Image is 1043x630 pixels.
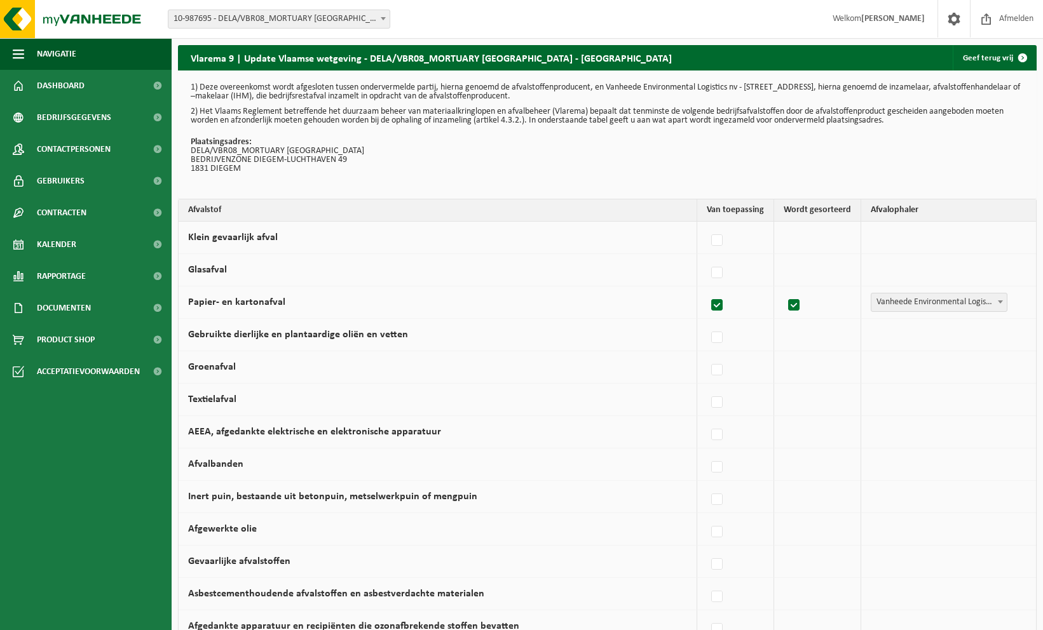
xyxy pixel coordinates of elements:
label: Klein gevaarlijk afval [188,232,278,243]
span: 10-987695 - DELA/VBR08_MORTUARY BRUSSELS AIRPORT - DIEGEM [168,10,390,28]
span: Gebruikers [37,165,85,197]
span: Dashboard [37,70,85,102]
p: 2) Het Vlaams Reglement betreffende het duurzaam beheer van materiaalkringlopen en afvalbeheer (V... [191,107,1024,125]
label: Gebruikte dierlijke en plantaardige oliën en vetten [188,330,408,340]
p: 1) Deze overeenkomst wordt afgesloten tussen ondervermelde partij, hierna genoemd de afvalstoffen... [191,83,1024,101]
span: Rapportage [37,260,86,292]
span: Navigatie [37,38,76,70]
a: Geef terug vrij [953,45,1035,70]
span: Documenten [37,292,91,324]
span: Product Shop [37,324,95,356]
span: Kalender [37,229,76,260]
label: Glasafval [188,265,227,275]
p: DELA/VBR08_MORTUARY [GEOGRAPHIC_DATA] BEDRIJVENZONE DIEGEM-LUCHTHAVEN 49 1831 DIEGEM [191,138,1024,173]
th: Afvalstof [179,199,697,222]
label: Textielafval [188,394,236,405]
th: Afvalophaler [861,199,1036,222]
span: 10-987695 - DELA/VBR08_MORTUARY BRUSSELS AIRPORT - DIEGEM [168,10,390,29]
label: AEEA, afgedankte elektrische en elektronische apparatuur [188,427,441,437]
label: Afvalbanden [188,459,243,469]
strong: Plaatsingsadres: [191,137,252,147]
label: Inert puin, bestaande uit betonpuin, metselwerkpuin of mengpuin [188,492,477,502]
label: Asbestcementhoudende afvalstoffen en asbestverdachte materialen [188,589,484,599]
strong: [PERSON_NAME] [861,14,925,23]
span: Vanheede Environmental Logistics [871,293,1007,312]
span: Contactpersonen [37,133,111,165]
label: Papier- en kartonafval [188,297,285,307]
label: Afgewerkte olie [188,524,257,534]
span: Bedrijfsgegevens [37,102,111,133]
span: Contracten [37,197,86,229]
span: Vanheede Environmental Logistics [871,293,1007,311]
label: Groenafval [188,362,236,372]
h2: Vlarema 9 | Update Vlaamse wetgeving - DELA/VBR08_MORTUARY [GEOGRAPHIC_DATA] - [GEOGRAPHIC_DATA] [178,45,685,70]
th: Wordt gesorteerd [774,199,861,222]
span: Acceptatievoorwaarden [37,356,140,387]
th: Van toepassing [697,199,774,222]
label: Gevaarlijke afvalstoffen [188,556,290,566]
